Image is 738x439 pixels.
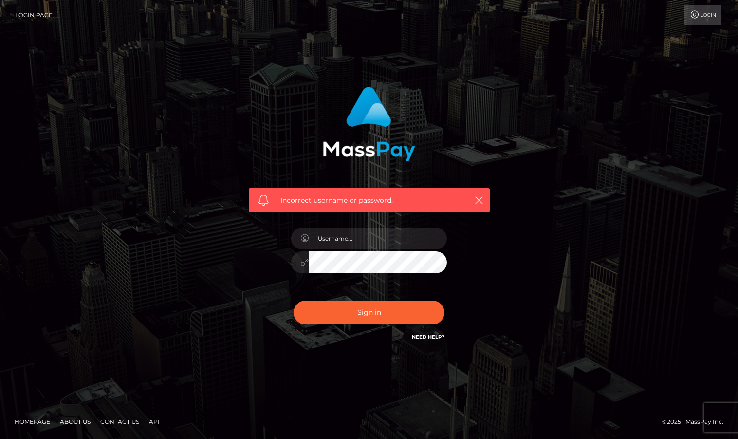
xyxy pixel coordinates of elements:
[280,195,458,206] span: Incorrect username or password.
[11,414,54,429] a: Homepage
[309,228,447,249] input: Username...
[96,414,143,429] a: Contact Us
[294,301,444,324] button: Sign in
[56,414,94,429] a: About Us
[323,87,415,161] img: MassPay Login
[662,417,731,427] div: © 2025 , MassPay Inc.
[412,334,444,340] a: Need Help?
[684,5,721,25] a: Login
[145,414,164,429] a: API
[15,5,53,25] a: Login Page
